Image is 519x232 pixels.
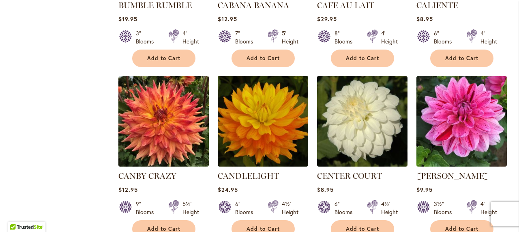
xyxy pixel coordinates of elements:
[232,50,295,67] button: Add to Cart
[136,29,159,46] div: 3" Blooms
[331,50,394,67] button: Add to Cart
[317,160,407,168] a: CENTER COURT
[335,200,357,216] div: 6" Blooms
[132,50,195,67] button: Add to Cart
[235,29,258,46] div: 7" Blooms
[317,15,337,23] span: $29.95
[218,186,238,193] span: $24.95
[480,200,497,216] div: 4' Height
[317,171,382,181] a: CENTER COURT
[434,200,457,216] div: 3½" Blooms
[346,55,379,62] span: Add to Cart
[118,76,209,167] img: Canby Crazy
[218,76,308,167] img: CANDLELIGHT
[118,171,176,181] a: CANBY CRAZY
[235,200,258,216] div: 6" Blooms
[381,29,398,46] div: 4' Height
[416,0,458,10] a: CALIENTE
[218,171,279,181] a: CANDLELIGHT
[335,29,357,46] div: 8" Blooms
[317,0,374,10] a: CAFE AU LAIT
[430,50,493,67] button: Add to Cart
[282,29,298,46] div: 5' Height
[445,55,478,62] span: Add to Cart
[182,29,199,46] div: 4' Height
[182,200,199,216] div: 5½' Height
[416,15,433,23] span: $8.95
[218,160,308,168] a: CANDLELIGHT
[218,15,237,23] span: $12.95
[434,29,457,46] div: 6" Blooms
[118,160,209,168] a: Canby Crazy
[416,186,433,193] span: $9.95
[136,200,159,216] div: 9" Blooms
[317,186,334,193] span: $8.95
[381,200,398,216] div: 4½' Height
[480,29,497,46] div: 4' Height
[118,15,137,23] span: $19.95
[147,55,180,62] span: Add to Cart
[6,203,29,226] iframe: Launch Accessibility Center
[317,76,407,167] img: CENTER COURT
[416,160,507,168] a: CHA CHING
[218,0,289,10] a: CABANA BANANA
[282,200,298,216] div: 4½' Height
[416,171,489,181] a: [PERSON_NAME]
[416,76,507,167] img: CHA CHING
[118,0,192,10] a: BUMBLE RUMBLE
[247,55,280,62] span: Add to Cart
[118,186,138,193] span: $12.95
